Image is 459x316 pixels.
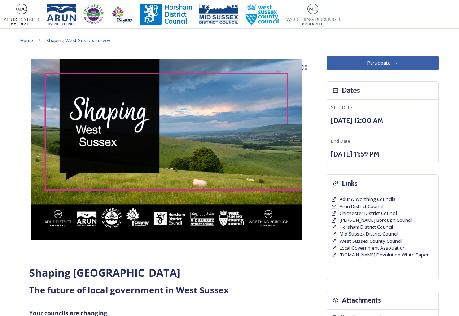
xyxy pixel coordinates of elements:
img: 150ppimsdc%20logo%20blue.png [199,4,238,25]
a: Mid Sussex District Council [340,231,398,237]
a: Shaping West Sussex survey [46,36,110,45]
a: Home [20,36,33,45]
img: Crawley%20BC%20logo.jpg [111,4,133,25]
strong: The future of local government in West Sussex [29,284,229,296]
img: Arun%20District%20Council%20logo%20blue%20CMYK.jpg [47,4,76,25]
h3: Dates [342,85,360,96]
a: Horsham District Council [340,224,393,231]
img: CDC%20Logo%20-%20you%20may%20have%20a%20better%20version.jpg [83,4,104,25]
span: West Sussex County Council [340,238,402,244]
span: Adur & Worthing Councils [340,196,395,202]
img: Horsham%20DC%20Logo.jpg [140,4,192,25]
span: Start Date [331,104,352,111]
span: Home [20,37,33,44]
img: WSCCPos-Spot-25mm.jpg [245,4,279,25]
a: [DOMAIN_NAME] Devolution White Paper [340,251,429,258]
span: Chichester District Council [340,210,397,216]
button: Participate [327,56,439,70]
strong: Shaping [GEOGRAPHIC_DATA] [29,265,180,280]
h3: Attachments [342,295,381,306]
h3: [DATE] 11:59 PM [331,149,435,159]
a: Adur & Worthing Councils [340,196,395,203]
span: Shaping West Sussex survey [46,37,110,44]
a: Arun District Council [340,203,384,210]
span: [PERSON_NAME] Borough Council [340,217,412,223]
img: Adur%20logo%20%281%29.jpeg [4,4,40,25]
span: End Date [331,138,350,144]
h3: [DATE] 12:00 AM [331,115,435,126]
span: Horsham District Council [340,224,393,230]
img: Worthing_Adur%20%281%29.jpg [286,4,340,25]
a: [PERSON_NAME] Borough Council [340,217,412,224]
a: Local Government Association [340,245,406,251]
h3: Links [342,178,358,189]
a: West Sussex County Council [340,238,402,245]
a: Chichester District Council [340,210,397,217]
